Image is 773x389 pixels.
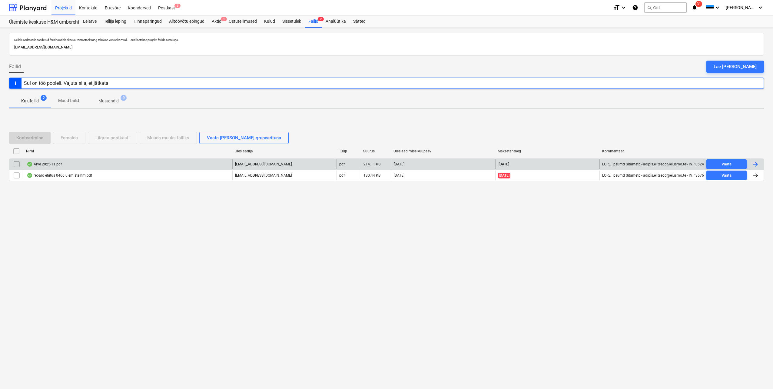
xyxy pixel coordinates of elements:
a: Kulud [260,15,279,28]
a: Ostutellimused [225,15,260,28]
a: Sätted [350,15,369,28]
p: [EMAIL_ADDRESS][DOMAIN_NAME] [14,44,759,51]
div: Nimi [26,149,230,153]
div: Kommentaar [602,149,702,153]
span: [DATE] [498,162,510,167]
div: Sul on töö pooleli. Vajuta siia, et jätkata [24,80,108,86]
p: Kulufailid [21,98,39,104]
div: 214.11 KB [363,162,380,166]
a: Tellija leping [100,15,130,28]
div: Ülemiste keskuse H&M ümberehitustööd [HMÜLEMISTE] [9,19,72,25]
div: Andmed failist loetud [27,162,33,167]
span: 5 [174,4,181,8]
a: Failid2 [305,15,322,28]
span: 2 [41,95,47,101]
span: 9 [121,95,127,101]
a: Hinnapäringud [130,15,165,28]
span: Failid [9,63,21,70]
div: Aktid [208,15,225,28]
p: Mustandid [98,98,119,104]
div: [DATE] [394,173,404,178]
div: pdf [339,173,345,178]
div: Suurus [363,149,389,153]
span: 1 [221,17,227,21]
p: Sellele aadressile saadetud failid töödeldakse automaatselt ning tehakse viirusekontroll. Failid ... [14,38,759,42]
span: 2 [318,17,324,21]
div: Andmed failist loetud [27,173,33,178]
a: Alltöövõtulepingud [165,15,208,28]
a: Sissetulek [279,15,305,28]
div: Failid [305,15,322,28]
p: [EMAIL_ADDRESS][DOMAIN_NAME] [235,162,292,167]
div: reparo ehitus 0466 ülemiste hm.pdf [27,173,92,178]
div: Maksetähtaeg [498,149,597,153]
div: [DATE] [394,162,404,166]
div: Üleslaadija [235,149,334,153]
div: Arve 2025-11.pdf [27,162,62,167]
button: Vaata [706,159,747,169]
div: Lae [PERSON_NAME] [714,63,757,71]
p: [EMAIL_ADDRESS][DOMAIN_NAME] [235,173,292,178]
div: Vaata [722,172,732,179]
div: Üleslaadimise kuupäev [393,149,493,153]
div: pdf [339,162,345,166]
button: Lae [PERSON_NAME] [706,61,764,73]
div: Tüüp [339,149,358,153]
a: Eelarve [79,15,100,28]
a: Analüütika [322,15,350,28]
div: Vaata [722,161,732,168]
div: 130.44 KB [363,173,380,178]
div: Vaata [PERSON_NAME] grupeerituna [207,134,281,142]
button: Vaata [706,171,747,180]
a: Aktid1 [208,15,225,28]
button: Vaata [PERSON_NAME] grupeerituna [199,132,289,144]
p: Muud failid [58,98,79,104]
span: [DATE] [498,173,510,178]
